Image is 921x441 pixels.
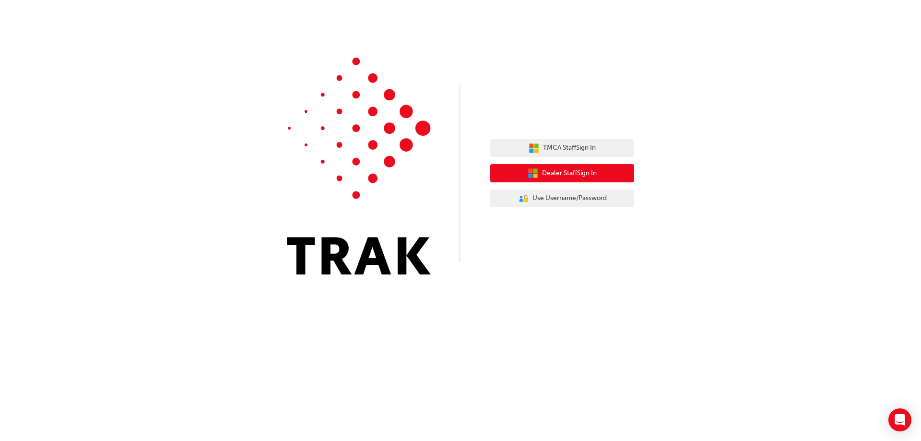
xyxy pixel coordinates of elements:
button: Use Username/Password [490,190,634,208]
span: Dealer Staff Sign In [542,168,597,179]
div: Open Intercom Messenger [888,408,911,431]
span: TMCA Staff Sign In [543,143,596,154]
button: TMCA StaffSign In [490,139,634,157]
button: Dealer StaffSign In [490,164,634,182]
img: Trak [287,58,431,274]
span: Use Username/Password [532,193,607,204]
